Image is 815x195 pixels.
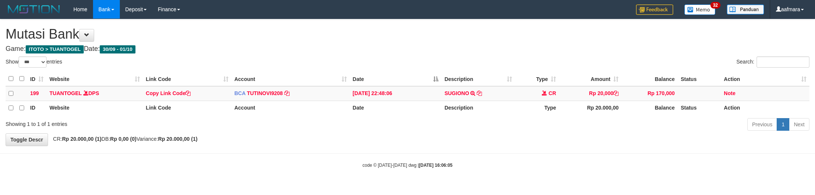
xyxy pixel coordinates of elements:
a: Copy TUTINOVI9208 to clipboard [284,90,290,96]
a: TUANTOGEL [49,90,82,96]
h1: Mutasi Bank [6,27,809,42]
th: Website: activate to sort column ascending [47,72,143,86]
span: CR: DB: Variance: [49,136,198,142]
span: BCA [234,90,246,96]
a: Copy Link Code [146,90,191,96]
th: Website [47,101,143,115]
strong: Rp 20.000,00 (1) [62,136,102,142]
th: Link Code [143,101,231,115]
th: Account [231,101,350,115]
th: Status [678,101,721,115]
th: Account: activate to sort column ascending [231,72,350,86]
select: Showentries [19,56,47,68]
span: ITOTO > TUANTOGEL [26,45,84,53]
th: ID: activate to sort column ascending [27,72,47,86]
th: Balance [621,101,678,115]
strong: [DATE] 16:06:05 [419,163,453,168]
th: Date: activate to sort column descending [350,72,442,86]
a: Note [724,90,735,96]
a: Copy SUGIONO to clipboard [477,90,482,96]
a: Toggle Descr [6,133,48,146]
a: Copy Rp 20,000 to clipboard [613,90,619,96]
a: 1 [777,118,789,131]
label: Search: [736,56,809,68]
img: panduan.png [727,4,764,14]
th: Description: activate to sort column ascending [441,72,515,86]
span: CR [549,90,556,96]
td: Rp 170,000 [621,86,678,101]
th: Action: activate to sort column ascending [721,72,809,86]
a: SUGIONO [444,90,469,96]
img: Feedback.jpg [636,4,673,15]
td: [DATE] 22:48:06 [350,86,442,101]
span: 199 [30,90,39,96]
td: DPS [47,86,143,101]
th: Link Code: activate to sort column ascending [143,72,231,86]
strong: Rp 20.000,00 (1) [158,136,198,142]
img: Button%20Memo.svg [684,4,716,15]
a: Next [789,118,809,131]
th: Status [678,72,721,86]
label: Show entries [6,56,62,68]
th: ID [27,101,47,115]
a: TUTINOVI9208 [247,90,282,96]
strong: Rp 0,00 (0) [110,136,137,142]
span: 32 [710,2,720,9]
th: Balance [621,72,678,86]
th: Type: activate to sort column ascending [515,72,559,86]
th: Rp 20.000,00 [559,101,621,115]
td: Rp 20,000 [559,86,621,101]
th: Description [441,101,515,115]
div: Showing 1 to 1 of 1 entries [6,117,334,128]
input: Search: [757,56,809,68]
a: Previous [747,118,777,131]
th: Type [515,101,559,115]
th: Date [350,101,442,115]
img: MOTION_logo.png [6,4,62,15]
span: 30/09 - 01/10 [100,45,135,53]
th: Action [721,101,809,115]
h4: Game: Date: [6,45,809,53]
th: Amount: activate to sort column ascending [559,72,621,86]
small: code © [DATE]-[DATE] dwg | [362,163,453,168]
